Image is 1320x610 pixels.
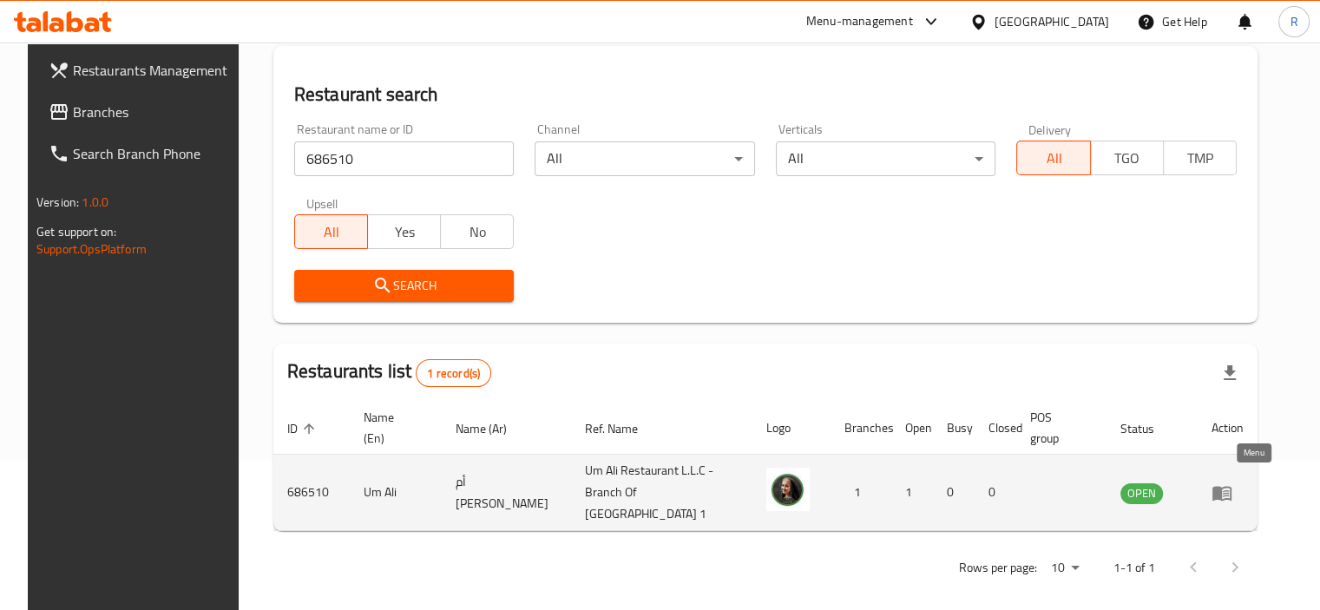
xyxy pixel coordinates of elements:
th: Logo [752,402,831,455]
button: TMP [1163,141,1237,175]
button: TGO [1090,141,1164,175]
button: All [294,214,368,249]
span: No [448,220,507,245]
span: Status [1120,418,1177,439]
div: Export file [1209,352,1251,394]
td: أم [PERSON_NAME] [442,455,572,531]
span: TMP [1171,146,1230,171]
input: Search for restaurant name or ID.. [294,141,515,176]
div: All [776,141,996,176]
span: 1.0.0 [82,191,108,213]
span: Name (Ar) [456,418,529,439]
th: Closed [975,402,1016,455]
h2: Restaurants list [287,358,491,387]
div: Total records count [416,359,491,387]
th: Open [891,402,933,455]
td: 1 [831,455,891,531]
td: 686510 [273,455,350,531]
label: Upsell [306,197,338,209]
div: [GEOGRAPHIC_DATA] [995,12,1109,31]
label: Delivery [1028,123,1072,135]
img: Um Ali [766,468,810,511]
span: TGO [1098,146,1157,171]
span: OPEN [1120,483,1163,503]
span: ID [287,418,320,439]
td: 1 [891,455,933,531]
span: Version: [36,191,79,213]
table: enhanced table [273,402,1258,531]
span: POS group [1030,407,1086,449]
td: 0 [975,455,1016,531]
span: Yes [375,220,434,245]
span: All [302,220,361,245]
th: Branches [831,402,891,455]
span: All [1024,146,1083,171]
a: Restaurants Management [35,49,248,91]
span: Name (En) [364,407,421,449]
span: Ref. Name [585,418,660,439]
th: Action [1198,402,1258,455]
td: 0 [933,455,975,531]
td: Um Ali Restaurant L.L.C - Branch Of [GEOGRAPHIC_DATA] 1 [571,455,752,531]
button: All [1016,141,1090,175]
p: Rows per page: [959,557,1037,579]
span: Search Branch Phone [73,143,234,164]
span: Branches [73,102,234,122]
button: Yes [367,214,441,249]
div: Rows per page: [1044,555,1086,581]
span: Restaurants Management [73,60,234,81]
span: Search [308,275,501,297]
button: Search [294,270,515,302]
a: Search Branch Phone [35,133,248,174]
h2: Restaurant search [294,82,1237,108]
span: Get support on: [36,220,116,243]
td: Um Ali [350,455,442,531]
span: R [1290,12,1297,31]
th: Busy [933,402,975,455]
div: Menu-management [806,11,913,32]
button: No [440,214,514,249]
a: Branches [35,91,248,133]
div: All [535,141,755,176]
span: 1 record(s) [417,365,490,382]
a: Support.OpsPlatform [36,238,147,260]
p: 1-1 of 1 [1113,557,1155,579]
